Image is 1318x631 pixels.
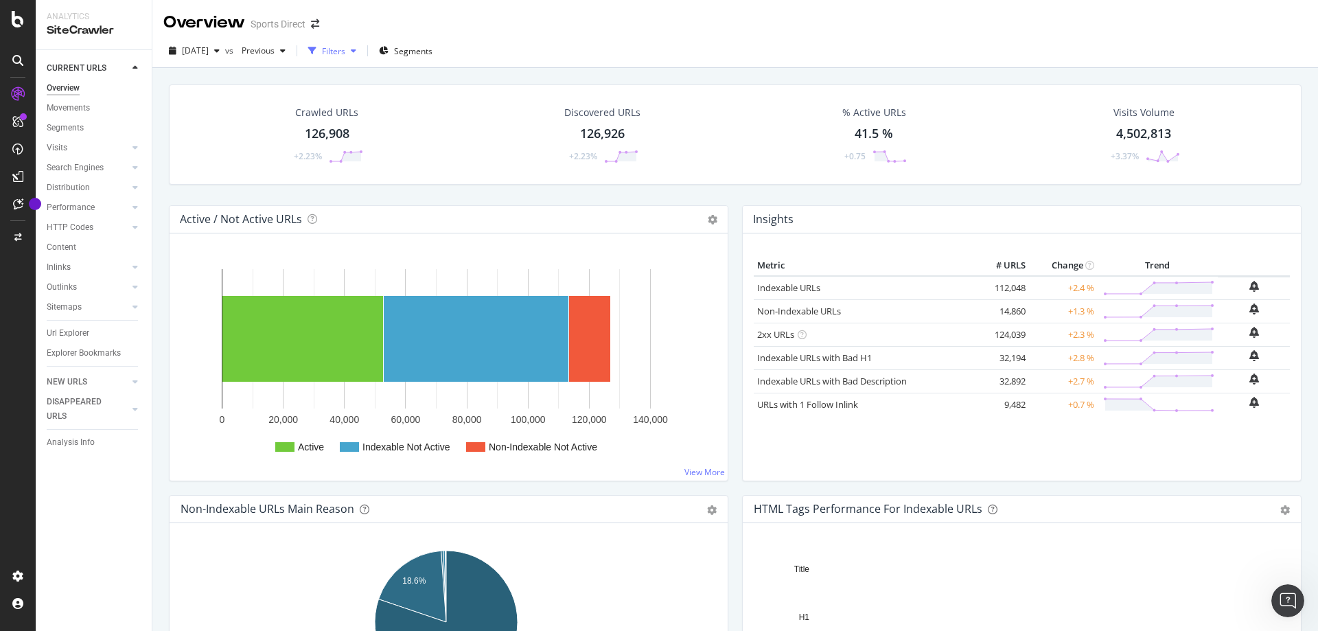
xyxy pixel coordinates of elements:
[47,61,128,76] a: CURRENT URLS
[757,398,858,411] a: URLs with 1 Follow Inlink
[47,326,89,341] div: Url Explorer
[402,576,426,586] text: 18.6%
[1249,327,1259,338] div: bell-plus
[511,414,546,425] text: 100,000
[29,198,41,210] div: Tooltip anchor
[1280,505,1290,515] div: gear
[842,106,906,119] div: % Active URLs
[47,375,128,389] a: NEW URLS
[181,255,717,470] svg: A chart.
[47,435,95,450] div: Analysis Info
[1029,299,1098,323] td: +1.3 %
[794,564,810,574] text: Title
[305,125,349,143] div: 126,908
[564,106,640,119] div: Discovered URLs
[47,61,106,76] div: CURRENT URLS
[974,323,1029,346] td: 124,039
[47,181,128,195] a: Distribution
[1111,150,1139,162] div: +3.37%
[1249,374,1259,385] div: bell-plus
[47,23,141,38] div: SiteCrawler
[220,414,225,425] text: 0
[757,375,907,387] a: Indexable URLs with Bad Description
[47,240,76,255] div: Content
[47,121,84,135] div: Segments
[391,414,421,425] text: 60,000
[373,40,438,62] button: Segments
[684,466,725,478] a: View More
[844,150,866,162] div: +0.75
[47,200,95,215] div: Performance
[754,255,974,276] th: Metric
[1249,281,1259,292] div: bell-plus
[47,181,90,195] div: Distribution
[1029,323,1098,346] td: +2.3 %
[47,81,80,95] div: Overview
[180,210,302,229] h4: Active / Not Active URLs
[47,326,142,341] a: Url Explorer
[452,414,482,425] text: 80,000
[294,150,322,162] div: +2.23%
[47,161,128,175] a: Search Engines
[974,299,1029,323] td: 14,860
[1271,584,1304,617] iframe: Intercom live chat
[362,441,450,452] text: Indexable Not Active
[489,441,597,452] text: Non-Indexable Not Active
[1249,350,1259,361] div: bell-plus
[1098,255,1218,276] th: Trend
[181,502,354,516] div: Non-Indexable URLs Main Reason
[311,19,319,29] div: arrow-right-arrow-left
[754,502,982,516] div: HTML Tags Performance for Indexable URLs
[974,255,1029,276] th: # URLS
[329,414,359,425] text: 40,000
[1113,106,1175,119] div: Visits Volume
[295,106,358,119] div: Crawled URLs
[47,375,87,389] div: NEW URLS
[394,45,432,57] span: Segments
[1249,397,1259,408] div: bell-plus
[236,40,291,62] button: Previous
[1029,369,1098,393] td: +2.7 %
[974,276,1029,300] td: 112,048
[47,300,128,314] a: Sitemaps
[974,346,1029,369] td: 32,194
[580,125,625,143] div: 126,926
[47,395,116,424] div: DISAPPEARED URLS
[974,369,1029,393] td: 32,892
[47,200,128,215] a: Performance
[47,346,121,360] div: Explorer Bookmarks
[163,11,245,34] div: Overview
[47,11,141,23] div: Analytics
[47,435,142,450] a: Analysis Info
[47,220,93,235] div: HTTP Codes
[757,305,841,317] a: Non-Indexable URLs
[47,260,128,275] a: Inlinks
[163,40,225,62] button: [DATE]
[47,395,128,424] a: DISAPPEARED URLS
[47,220,128,235] a: HTTP Codes
[47,280,77,295] div: Outlinks
[1029,346,1098,369] td: +2.8 %
[757,282,820,294] a: Indexable URLs
[572,414,607,425] text: 120,000
[47,260,71,275] div: Inlinks
[225,45,236,56] span: vs
[47,346,142,360] a: Explorer Bookmarks
[47,121,142,135] a: Segments
[757,352,872,364] a: Indexable URLs with Bad H1
[47,101,142,115] a: Movements
[799,612,810,622] text: H1
[47,161,104,175] div: Search Engines
[47,280,128,295] a: Outlinks
[47,101,90,115] div: Movements
[47,240,142,255] a: Content
[298,441,324,452] text: Active
[569,150,597,162] div: +2.23%
[708,215,717,225] i: Options
[757,328,794,341] a: 2xx URLs
[974,393,1029,416] td: 9,482
[268,414,298,425] text: 20,000
[236,45,275,56] span: Previous
[633,414,668,425] text: 140,000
